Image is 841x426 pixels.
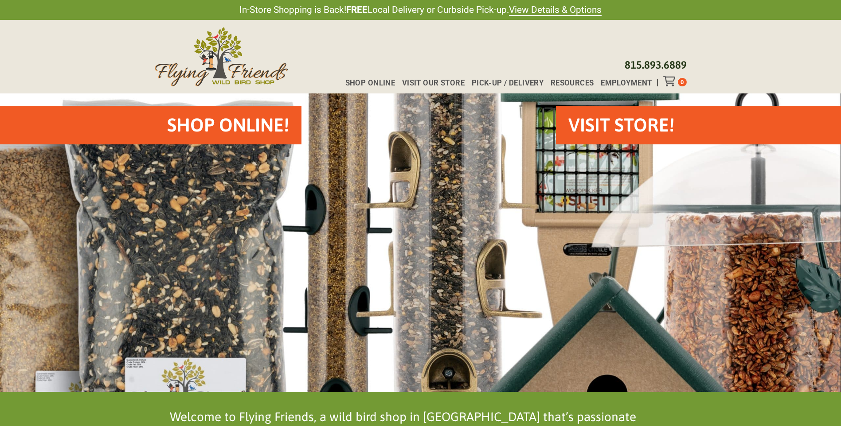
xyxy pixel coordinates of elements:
a: Visit Our Store [395,79,465,87]
h2: Shop Online! [167,112,289,138]
a: Employment [594,79,652,87]
span: Shop Online [345,79,395,87]
span: Employment [601,79,652,87]
span: In-Store Shopping is Back! Local Delivery or Curbside Pick-up. [239,4,602,16]
a: View Details & Options [509,4,602,16]
h2: VISIT STORE! [568,112,674,138]
a: Pick-up / Delivery [465,79,544,87]
a: Shop Online [338,79,395,87]
a: 815.893.6889 [625,59,687,71]
strong: FREE [346,4,368,15]
a: Resources [544,79,594,87]
img: Flying Friends Wild Bird Shop Logo [155,27,288,86]
span: Visit Our Store [402,79,465,87]
span: 0 [681,79,684,85]
div: Toggle Off Canvas Content [663,76,678,86]
span: Pick-up / Delivery [472,79,544,87]
span: Resources [551,79,594,87]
